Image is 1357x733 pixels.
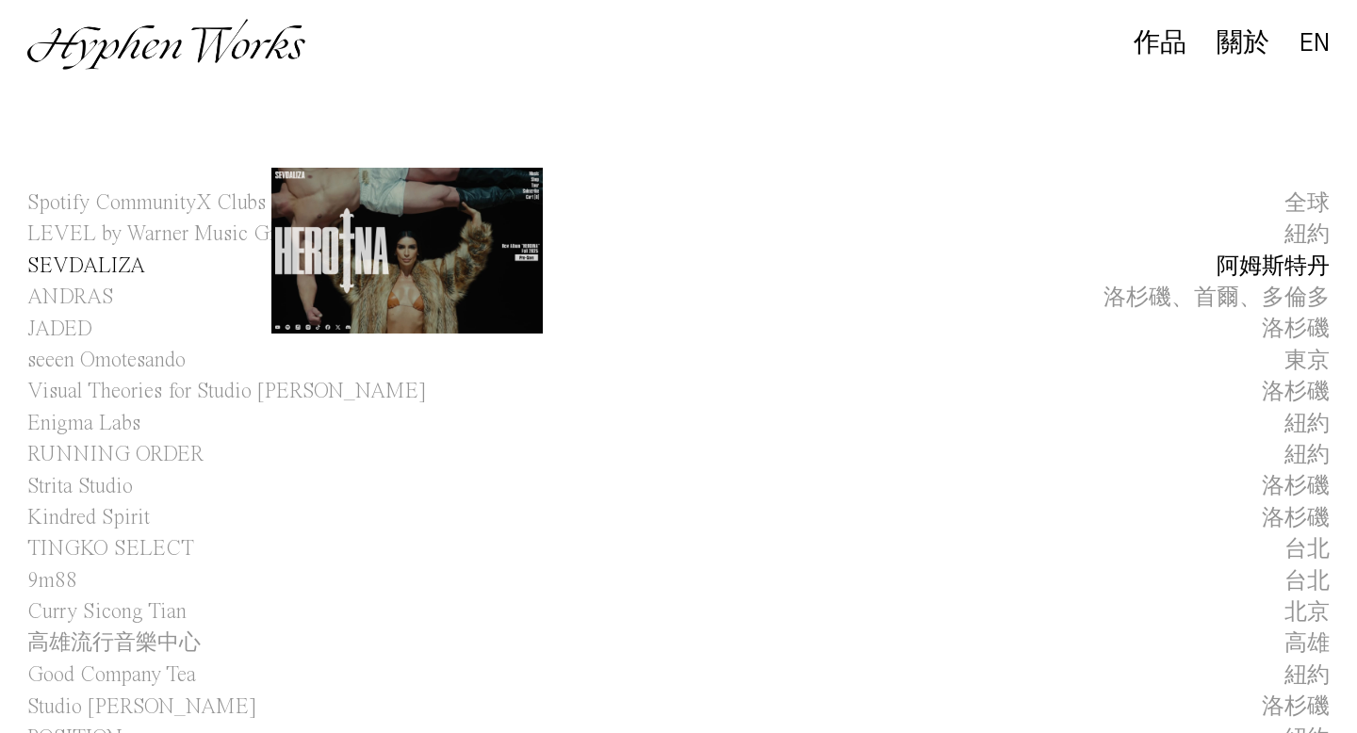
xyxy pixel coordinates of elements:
[1284,188,1330,219] div: 全球
[1284,409,1330,439] div: 紐約
[1284,660,1330,691] div: 紐約
[1300,33,1330,53] a: EN
[27,692,256,723] span: Studio [PERSON_NAME]
[1134,30,1186,57] div: 作品
[1284,628,1330,659] div: 高雄
[27,471,133,502] span: Strita Studio
[1284,534,1330,564] div: 台北
[27,533,194,564] span: TINGKO SELECT
[27,408,140,439] span: Enigma Labs
[27,251,145,282] span: SEVDALIZA
[1262,471,1330,501] div: 洛杉磯
[27,219,307,250] span: LEVEL by Warner Music Group
[27,596,187,627] span: Curry Sicong Tian
[27,345,186,376] span: seeen Omotesando
[1284,220,1330,250] div: 紐約
[27,314,92,345] span: JADED
[1134,34,1186,56] a: 作品
[27,628,201,660] h1: 高雄流行音樂中心
[27,502,150,533] span: Kindred Spirit
[1262,377,1330,407] div: 洛杉磯
[1104,283,1330,313] div: 洛杉磯、首爾、多倫多
[1262,314,1330,344] div: 洛杉磯
[1217,252,1330,282] div: 阿姆斯特丹
[1284,440,1330,470] div: 紐約
[1262,692,1330,722] div: 洛杉磯
[1217,30,1269,57] div: 關於
[27,565,77,596] span: 9m88
[1284,346,1330,376] div: 東京
[1284,566,1330,596] div: 台北
[1262,503,1330,533] div: 洛杉磯
[27,439,204,470] span: RUNNING ORDER
[1284,597,1330,627] div: 北京
[27,282,114,313] span: ANDRAS
[27,660,196,691] span: Good Company Tea
[27,187,266,219] span: Spotify CommunityX Clubs
[27,19,305,70] img: Hyphen Works
[1217,34,1269,56] a: 關於
[27,376,426,407] span: Visual Theories for Studio [PERSON_NAME]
